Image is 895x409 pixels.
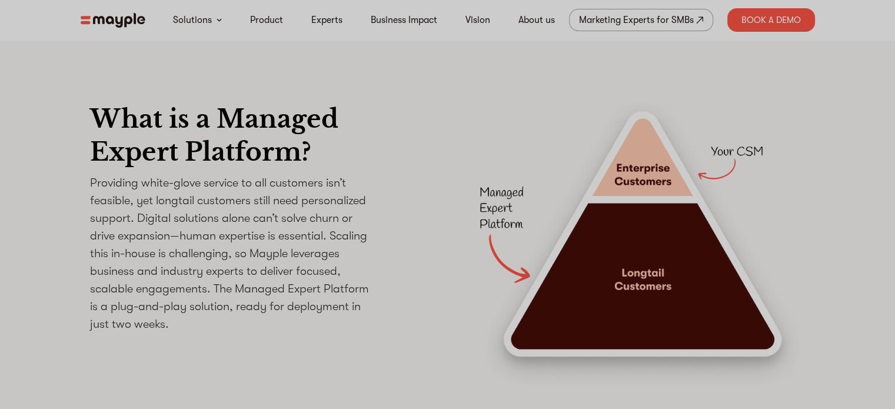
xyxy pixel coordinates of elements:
a: Experts [311,13,342,27]
img: arrow-down [217,18,222,22]
div: Marketing Experts for SMBs [579,12,694,28]
a: Solutions [173,13,212,27]
img: mayple-logo [81,13,145,28]
a: Product [250,13,283,27]
a: Marketing Experts for SMBs [569,9,713,31]
a: About us [518,13,555,27]
p: Providing white-glove service to all customers isn’t feasible, yet longtail customers still need ... [90,174,372,333]
a: Business Impact [371,13,437,27]
h1: What is a Managed Expert Platform? [90,102,424,168]
div: Book A Demo [727,8,815,32]
a: Vision [465,13,490,27]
